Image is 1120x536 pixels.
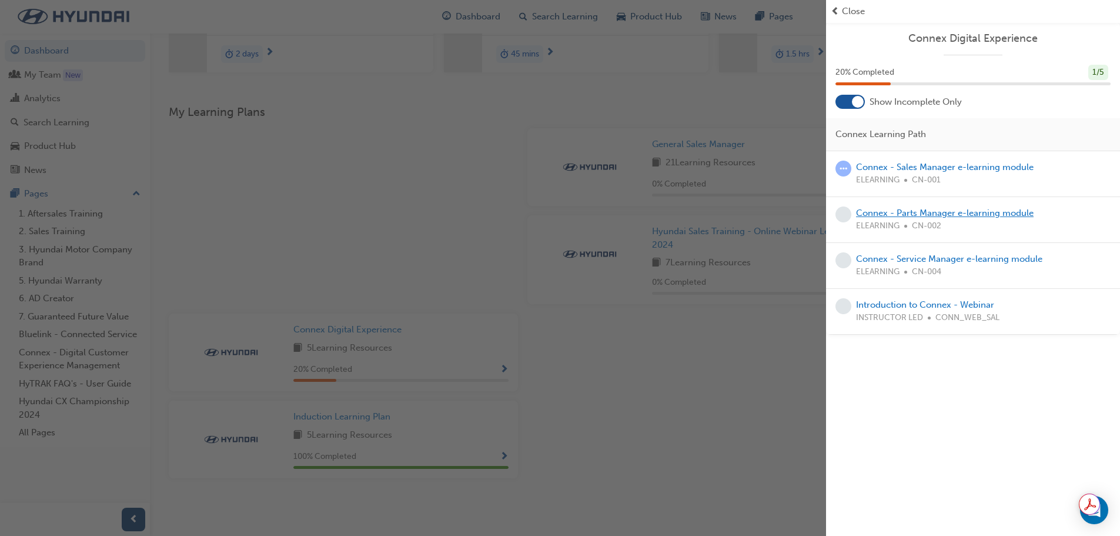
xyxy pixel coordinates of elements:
[835,66,894,79] span: 20 % Completed
[856,174,900,187] span: ELEARNING
[912,265,941,279] span: CN-004
[856,254,1042,264] a: Connex - Service Manager e-learning module
[912,219,941,233] span: CN-002
[835,252,851,268] span: learningRecordVerb_NONE-icon
[835,298,851,314] span: learningRecordVerb_NONE-icon
[835,161,851,177] span: learningRecordVerb_ATTEMPT-icon
[856,162,1034,172] a: Connex - Sales Manager e-learning module
[856,311,923,325] span: INSTRUCTOR LED
[1088,65,1108,81] div: 1 / 5
[912,174,941,187] span: CN-001
[831,5,1115,18] button: prev-iconClose
[856,299,994,310] a: Introduction to Connex - Webinar
[835,207,851,222] span: learningRecordVerb_NONE-icon
[856,219,900,233] span: ELEARNING
[835,32,1111,45] a: Connex Digital Experience
[935,311,999,325] span: CONN_WEB_SAL
[831,5,840,18] span: prev-icon
[842,5,865,18] span: Close
[856,265,900,279] span: ELEARNING
[835,128,926,141] span: Connex Learning Path
[856,208,1034,218] a: Connex - Parts Manager e-learning module
[870,95,962,109] span: Show Incomplete Only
